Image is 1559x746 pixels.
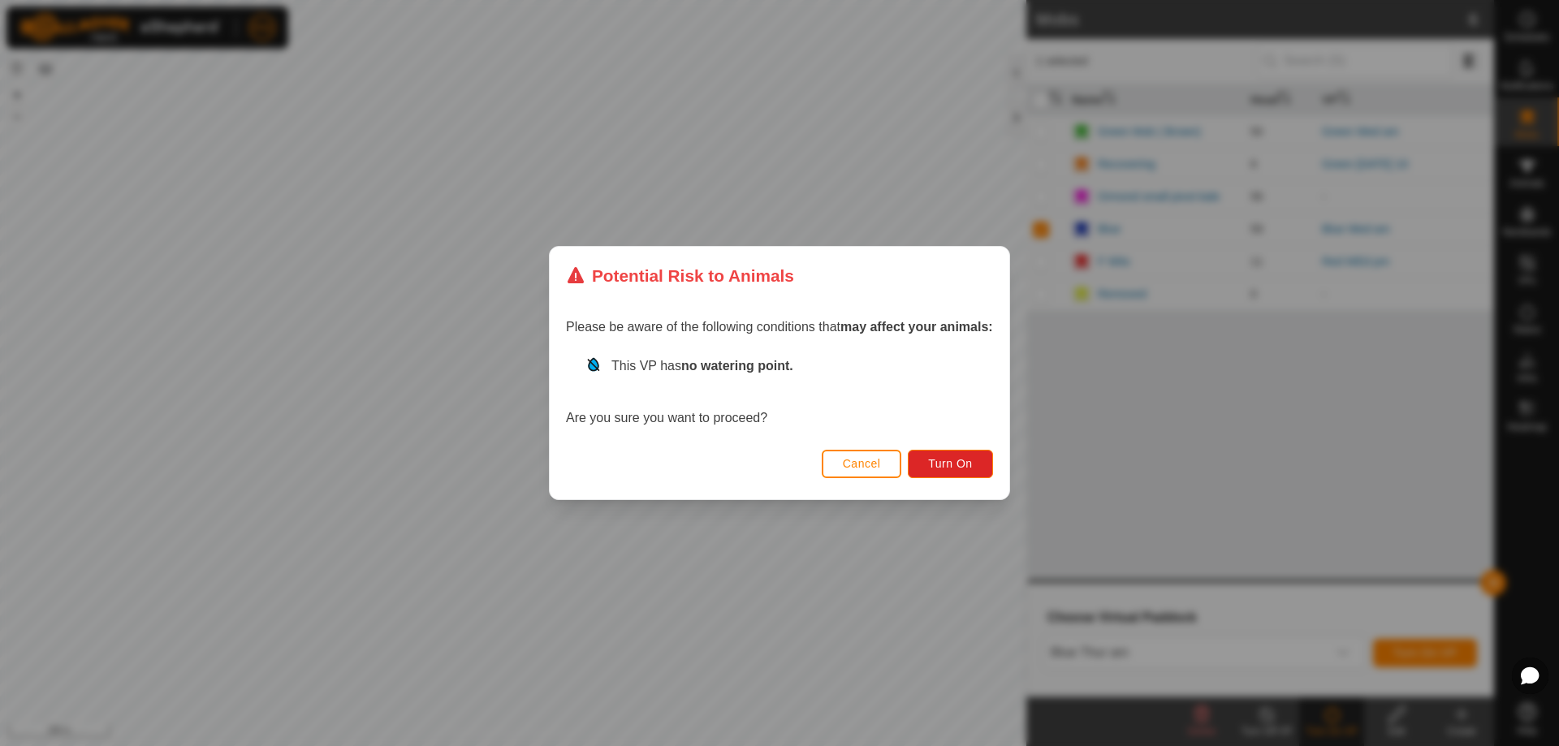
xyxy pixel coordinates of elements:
button: Cancel [822,450,902,478]
div: Potential Risk to Animals [566,263,794,288]
div: Are you sure you want to proceed? [566,356,993,428]
span: Cancel [843,457,881,470]
span: This VP has [611,359,793,373]
button: Turn On [909,450,993,478]
span: Turn On [929,457,973,470]
strong: no watering point. [681,359,793,373]
strong: may affect your animals: [840,320,993,334]
span: Please be aware of the following conditions that [566,320,993,334]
